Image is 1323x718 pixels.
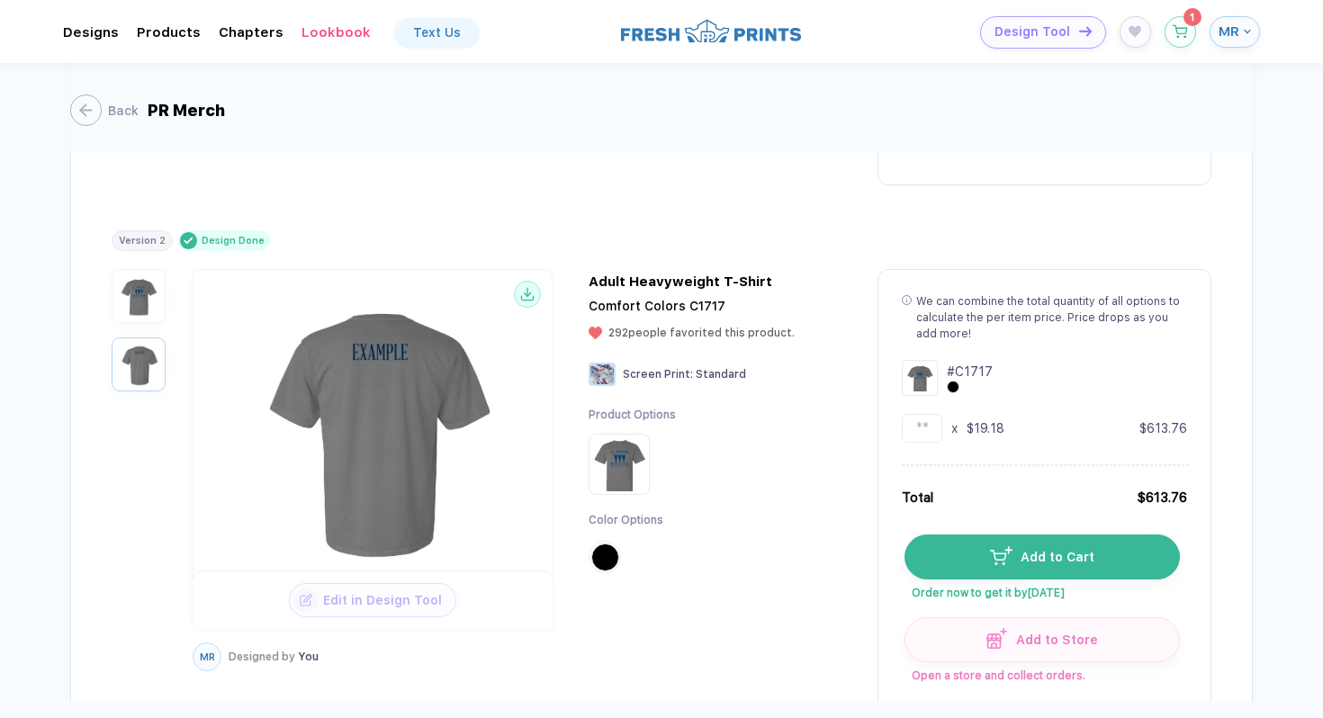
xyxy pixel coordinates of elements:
img: Design Group Summary Cell [902,360,938,396]
button: iconAdd to Cart [904,534,1180,579]
span: Add to Cart [1012,550,1095,564]
button: Design Toolicon [980,16,1106,49]
img: 1751317713591ghlmd_nt_back.png [198,285,547,568]
button: Back [70,94,139,126]
div: You [229,651,319,663]
div: Lookbook [301,24,371,40]
img: logo [621,17,801,45]
img: Screen Print [589,363,616,386]
button: iconAdd to Store [904,617,1180,662]
div: x [951,419,958,437]
a: Text Us [395,18,479,47]
sup: 1 [1183,8,1201,26]
img: Product Option [592,437,646,491]
span: 292 people favorited this product. [608,327,795,339]
img: icon [1079,26,1092,36]
div: $613.76 [1139,419,1187,437]
div: $613.76 [1137,488,1187,507]
div: PR Merch [148,101,225,120]
span: Comfort Colors C1717 [589,299,725,313]
div: Back [108,103,139,118]
img: icon [990,546,1012,564]
span: Add to Store [1007,633,1098,647]
span: Order now to get it by [DATE] [904,579,1178,599]
img: 1751317713591ghlmd_nt_back.png [116,342,161,387]
span: Designed by [229,651,295,663]
div: Product Options [589,408,676,423]
span: Screen Print : [623,368,693,381]
div: We can combine the total quantity of all options to calculate the per item price. Price drops as ... [916,293,1187,342]
div: Color Options [589,513,676,528]
div: $19.18 [967,419,1004,437]
div: DesignsToggle dropdown menu [63,24,119,40]
div: LookbookToggle dropdown menu chapters [301,24,371,40]
span: 1 [1190,12,1194,22]
div: Adult Heavyweight T-Shirt [589,274,772,290]
img: 1751317713591hpyrk_nt_front.png [116,274,161,319]
div: Total [902,488,933,507]
span: MR [1219,23,1239,40]
button: MR [1210,16,1260,48]
button: MR [193,642,221,671]
span: Standard [696,368,746,381]
span: MR [200,651,215,663]
div: ProductsToggle dropdown menu [137,24,201,40]
img: icon [986,628,1007,649]
div: Version 2 [119,235,166,247]
div: ChaptersToggle dropdown menu chapters [219,24,283,40]
span: Open a store and collect orders. [904,662,1178,682]
span: Design Tool [994,24,1070,40]
div: # C1717 [947,363,993,381]
div: Design Done [202,235,265,247]
div: Text Us [413,25,461,40]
